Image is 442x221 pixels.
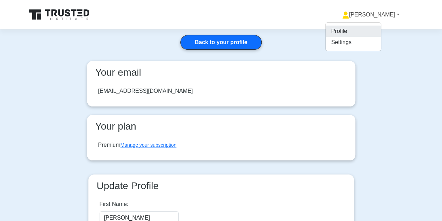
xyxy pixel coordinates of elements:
a: Manage your subscription [121,142,176,148]
div: [EMAIL_ADDRESS][DOMAIN_NAME] [98,87,193,95]
a: Profile [326,26,381,37]
a: Settings [326,37,381,48]
ul: [PERSON_NAME] [325,22,381,51]
a: Back to your profile [180,35,261,50]
h3: Your email [93,67,350,78]
h3: Update Profile [94,180,348,192]
a: [PERSON_NAME] [325,8,416,22]
label: First Name: [100,200,129,208]
h3: Your plan [93,120,350,132]
div: Premium [98,141,176,149]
